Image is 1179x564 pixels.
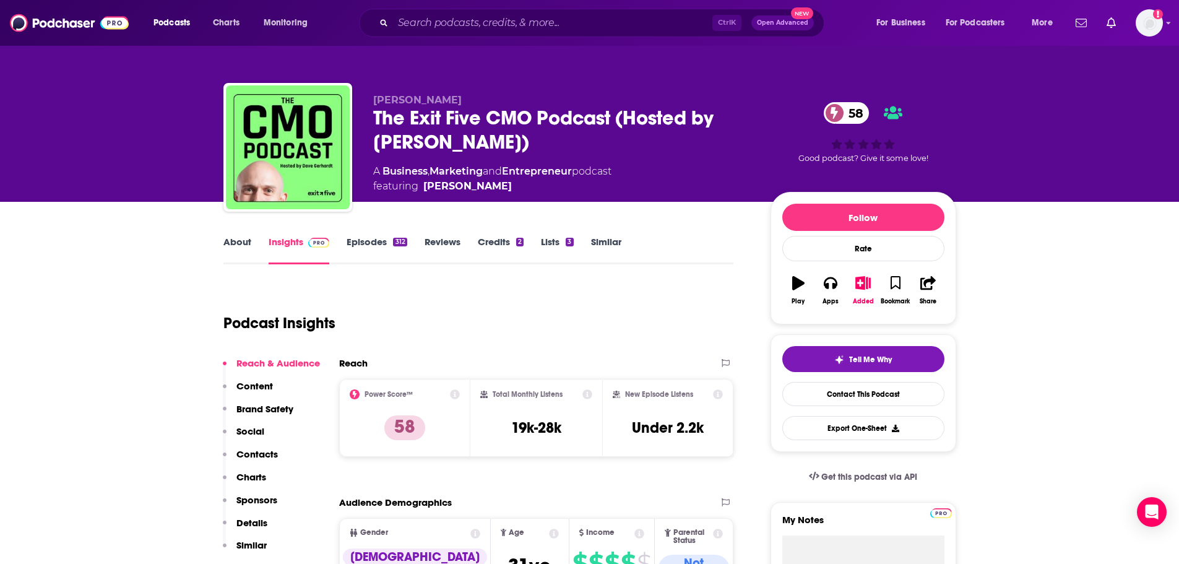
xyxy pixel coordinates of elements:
[782,204,944,231] button: Follow
[782,268,814,313] button: Play
[799,462,928,492] a: Get this podcast via API
[145,13,206,33] button: open menu
[423,179,512,194] div: [PERSON_NAME]
[223,403,293,426] button: Brand Safety
[223,380,273,403] button: Content
[236,517,267,529] p: Details
[223,471,266,494] button: Charts
[255,13,324,33] button: open menu
[751,15,814,30] button: Open AdvancedNew
[757,20,808,26] span: Open Advanced
[591,236,621,264] a: Similar
[223,539,267,562] button: Similar
[430,165,483,177] a: Marketing
[223,314,335,332] h1: Podcast Insights
[1137,497,1167,527] div: Open Intercom Messenger
[946,14,1005,32] span: For Podcasters
[339,497,452,508] h2: Audience Demographics
[223,494,277,517] button: Sponsors
[236,403,293,415] p: Brand Safety
[10,11,129,35] img: Podchaser - Follow, Share and Rate Podcasts
[824,102,870,124] a: 58
[223,357,320,380] button: Reach & Audience
[782,236,944,261] div: Rate
[847,268,879,313] button: Added
[836,102,870,124] span: 58
[791,7,813,19] span: New
[264,14,308,32] span: Monitoring
[792,298,805,305] div: Play
[511,419,561,437] h3: 19k-28k
[1153,9,1163,19] svg: Add a profile image
[509,529,524,537] span: Age
[236,471,266,483] p: Charts
[1136,9,1163,37] img: User Profile
[938,13,1023,33] button: open menu
[269,236,330,264] a: InsightsPodchaser Pro
[541,236,573,264] a: Lists3
[236,539,267,551] p: Similar
[912,268,944,313] button: Share
[236,425,264,437] p: Social
[782,346,944,372] button: tell me why sparkleTell Me Why
[1102,12,1121,33] a: Show notifications dropdown
[236,448,278,460] p: Contacts
[502,165,572,177] a: Entrepreneur
[834,355,844,365] img: tell me why sparkle
[930,508,952,518] img: Podchaser Pro
[920,298,936,305] div: Share
[1136,9,1163,37] span: Logged in as ncannella
[339,357,368,369] h2: Reach
[373,164,611,194] div: A podcast
[478,236,524,264] a: Credits2
[853,298,874,305] div: Added
[625,390,693,399] h2: New Episode Listens
[384,415,425,440] p: 58
[425,236,460,264] a: Reviews
[782,416,944,440] button: Export One-Sheet
[371,9,836,37] div: Search podcasts, credits, & more...
[1136,9,1163,37] button: Show profile menu
[153,14,190,32] span: Podcasts
[236,357,320,369] p: Reach & Audience
[930,506,952,518] a: Pro website
[771,94,956,171] div: 58Good podcast? Give it some love!
[1071,12,1092,33] a: Show notifications dropdown
[393,13,712,33] input: Search podcasts, credits, & more...
[223,236,251,264] a: About
[226,85,350,209] img: The Exit Five CMO Podcast (Hosted by Dave Gerhardt)
[223,425,264,448] button: Social
[881,298,910,305] div: Bookmark
[365,390,413,399] h2: Power Score™
[347,236,407,264] a: Episodes312
[1023,13,1068,33] button: open menu
[586,529,615,537] span: Income
[373,179,611,194] span: featuring
[493,390,563,399] h2: Total Monthly Listens
[879,268,912,313] button: Bookmark
[236,380,273,392] p: Content
[823,298,839,305] div: Apps
[483,165,502,177] span: and
[798,154,928,163] span: Good podcast? Give it some love!
[566,238,573,246] div: 3
[821,472,917,482] span: Get this podcast via API
[223,448,278,471] button: Contacts
[1032,14,1053,32] span: More
[373,94,462,106] span: [PERSON_NAME]
[849,355,892,365] span: Tell Me Why
[236,494,277,506] p: Sponsors
[632,419,704,437] h3: Under 2.2k
[712,15,741,31] span: Ctrl K
[205,13,247,33] a: Charts
[223,517,267,540] button: Details
[876,14,925,32] span: For Business
[868,13,941,33] button: open menu
[308,238,330,248] img: Podchaser Pro
[673,529,711,545] span: Parental Status
[782,514,944,536] label: My Notes
[393,238,407,246] div: 312
[428,165,430,177] span: ,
